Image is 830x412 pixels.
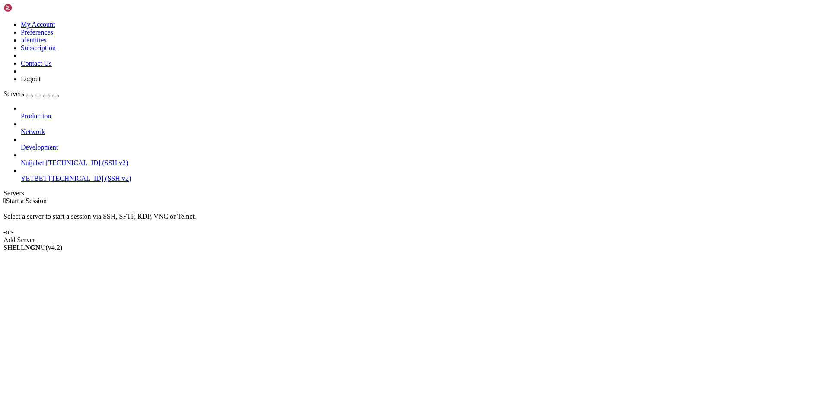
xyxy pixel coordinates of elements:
li: YETBET [TECHNICAL_ID] (SSH v2) [21,167,827,182]
b: NGN [25,244,41,251]
span: Start a Session [6,197,47,204]
span:  [3,197,6,204]
a: My Account [21,21,55,28]
a: Naijabet [TECHNICAL_ID] (SSH v2) [21,159,827,167]
div: Servers [3,189,827,197]
a: Identities [21,36,47,44]
a: Production [21,112,827,120]
a: Contact Us [21,60,52,67]
span: 4.2.0 [46,244,63,251]
li: Development [21,136,827,151]
span: Naijabet [21,159,44,166]
span: Production [21,112,51,120]
span: [TECHNICAL_ID] (SSH v2) [49,175,131,182]
li: Naijabet [TECHNICAL_ID] (SSH v2) [21,151,827,167]
li: Network [21,120,827,136]
a: Servers [3,90,59,97]
span: SHELL © [3,244,62,251]
span: Network [21,128,45,135]
a: YETBET [TECHNICAL_ID] (SSH v2) [21,175,827,182]
div: Select a server to start a session via SSH, SFTP, RDP, VNC or Telnet. -or- [3,205,827,236]
a: Development [21,144,827,151]
div: Add Server [3,236,827,244]
li: Production [21,105,827,120]
span: Servers [3,90,24,97]
a: Preferences [21,29,53,36]
span: YETBET [21,175,47,182]
a: Logout [21,75,41,83]
a: Subscription [21,44,56,51]
a: Network [21,128,827,136]
span: Development [21,144,58,151]
span: [TECHNICAL_ID] (SSH v2) [46,159,128,166]
img: Shellngn [3,3,53,12]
